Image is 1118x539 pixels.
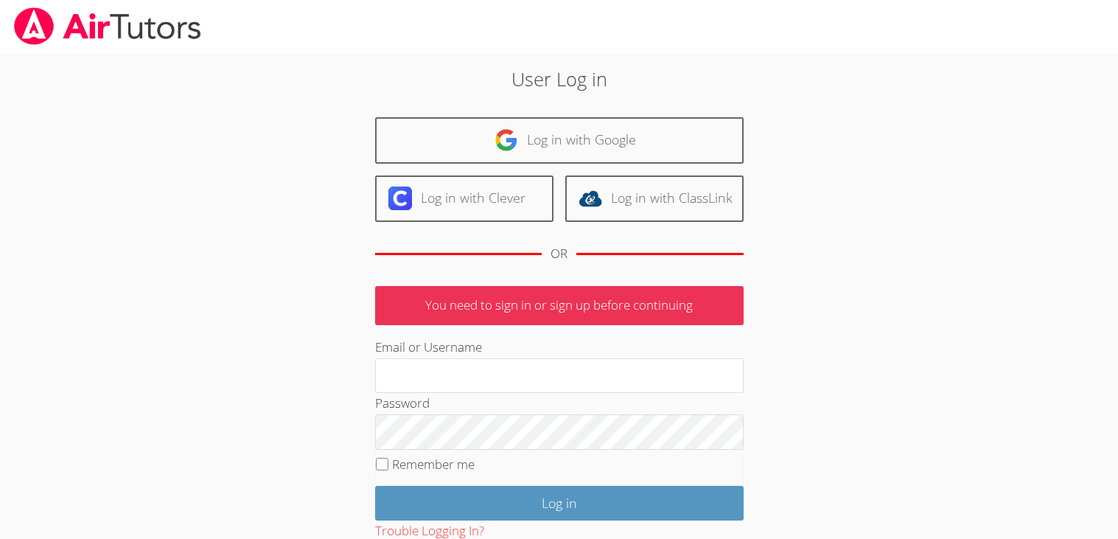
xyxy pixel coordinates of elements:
[375,394,430,411] label: Password
[375,175,553,222] a: Log in with Clever
[375,486,744,521] input: Log in
[257,65,861,93] h2: User Log in
[13,7,203,45] img: airtutors_banner-c4298cdbf04f3fff15de1276eac7730deb9818008684d7c2e4769d2f7ddbe033.png
[375,338,482,355] label: Email or Username
[375,117,744,164] a: Log in with Google
[392,456,475,473] label: Remember me
[579,187,602,210] img: classlink-logo-d6bb404cc1216ec64c9a2012d9dc4662098be43eaf13dc465df04b49fa7ab582.svg
[565,175,744,222] a: Log in with ClassLink
[551,243,567,265] div: OR
[375,286,744,325] p: You need to sign in or sign up before continuing
[495,128,518,152] img: google-logo-50288ca7cdecda66e5e0955fdab243c47b7ad437acaf1139b6f446037453330a.svg
[388,187,412,210] img: clever-logo-6eab21bc6e7a338710f1a6ff85c0baf02591cd810cc4098c63d3a4b26e2feb20.svg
